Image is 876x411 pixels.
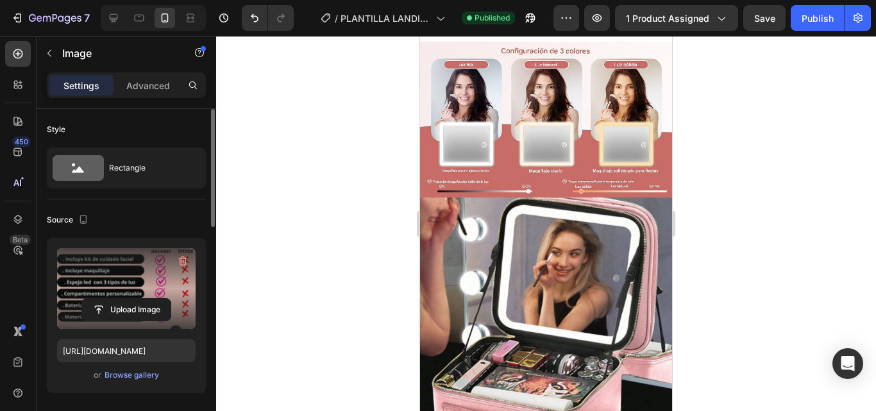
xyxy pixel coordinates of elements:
button: Upload Image [81,298,171,321]
div: Open Intercom Messenger [832,348,863,379]
span: / [335,12,338,25]
button: 1 product assigned [615,5,738,31]
div: Source [47,212,91,229]
button: 7 [5,5,96,31]
iframe: Design area [420,36,672,411]
p: Settings [63,79,99,92]
button: Browse gallery [104,369,160,382]
div: Publish [802,12,834,25]
span: 1 product assigned [626,12,709,25]
p: 7 [84,10,90,26]
span: Published [475,12,510,24]
span: Save [754,13,775,24]
div: Browse gallery [105,369,159,381]
p: Image [62,46,171,61]
span: or [94,367,101,383]
input: https://example.com/image.jpg [57,339,196,362]
div: Undo/Redo [242,5,294,31]
div: Style [47,124,65,135]
div: 450 [12,137,31,147]
p: Advanced [126,79,170,92]
button: Save [743,5,786,31]
button: Publish [791,5,845,31]
div: Beta [10,235,31,245]
div: Rectangle [109,153,187,183]
span: PLANTILLA LANDING [341,12,431,25]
